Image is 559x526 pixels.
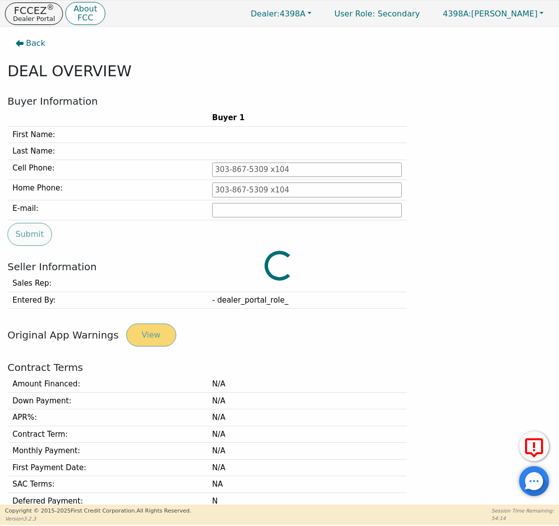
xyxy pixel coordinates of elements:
[324,4,430,23] a: User Role: Secondary
[13,5,55,15] p: FCCEZ
[334,9,375,18] span: User Role :
[5,515,191,523] p: Version 3.2.3
[443,9,538,18] span: [PERSON_NAME]
[443,9,471,18] span: 4398A:
[492,515,554,522] p: 54:14
[251,9,305,18] span: 4398A
[73,5,97,13] p: About
[65,2,105,25] button: AboutFCC
[13,15,55,22] p: Dealer Portal
[5,2,63,25] button: FCCEZ®Dealer Portal
[432,6,554,21] button: 4398A:[PERSON_NAME]
[519,431,549,461] button: Report Error to FCC
[136,508,191,514] span: All Rights Reserved.
[492,507,554,515] p: Session Time Remaining:
[251,9,279,18] span: Dealer:
[324,4,430,23] p: Secondary
[73,14,97,22] p: FCC
[5,507,191,516] p: Copyright © 2015- 2025 First Credit Corporation.
[47,3,54,12] sup: ®
[240,6,322,21] button: Dealer:4398A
